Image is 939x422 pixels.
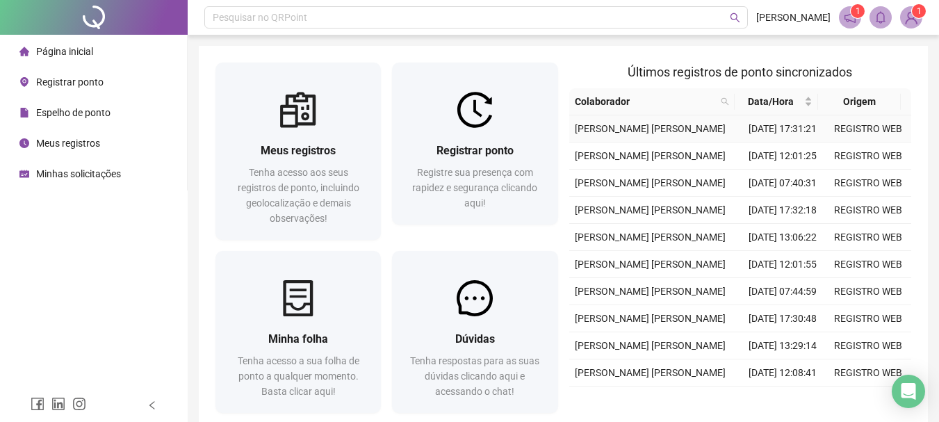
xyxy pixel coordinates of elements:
span: schedule [19,169,29,179]
span: [PERSON_NAME] [PERSON_NAME] [575,177,726,188]
th: Origem [818,88,901,115]
td: REGISTRO WEB [826,305,911,332]
td: REGISTRO WEB [826,387,911,414]
td: REGISTRO WEB [826,359,911,387]
a: Meus registrosTenha acesso aos seus registros de ponto, incluindo geolocalização e demais observa... [215,63,381,240]
span: [PERSON_NAME] [756,10,831,25]
span: home [19,47,29,56]
span: facebook [31,397,44,411]
span: [PERSON_NAME] [PERSON_NAME] [575,204,726,216]
span: Registrar ponto [36,76,104,88]
td: [DATE] 07:44:59 [740,278,826,305]
td: [DATE] 13:06:22 [740,224,826,251]
span: Página inicial [36,46,93,57]
span: Espelho de ponto [36,107,111,118]
span: Minhas solicitações [36,168,121,179]
td: REGISTRO WEB [826,332,911,359]
span: bell [874,11,887,24]
td: REGISTRO WEB [826,143,911,170]
span: environment [19,77,29,87]
span: notification [844,11,856,24]
td: REGISTRO WEB [826,115,911,143]
span: [PERSON_NAME] [PERSON_NAME] [575,232,726,243]
span: Meus registros [261,144,336,157]
td: [DATE] 12:01:55 [740,251,826,278]
img: 86159 [901,7,922,28]
span: [PERSON_NAME] [PERSON_NAME] [575,313,726,324]
span: search [721,97,729,106]
span: Tenha acesso a sua folha de ponto a qualquer momento. Basta clicar aqui! [238,355,359,397]
span: linkedin [51,397,65,411]
div: Open Intercom Messenger [892,375,925,408]
td: REGISTRO WEB [826,170,911,197]
a: DúvidasTenha respostas para as suas dúvidas clicando aqui e acessando o chat! [392,251,557,413]
td: REGISTRO WEB [826,278,911,305]
span: Últimos registros de ponto sincronizados [628,65,852,79]
span: clock-circle [19,138,29,148]
td: [DATE] 07:40:31 [740,170,826,197]
span: file [19,108,29,117]
span: [PERSON_NAME] [PERSON_NAME] [575,340,726,351]
span: Colaborador [575,94,716,109]
span: Meus registros [36,138,100,149]
th: Data/Hora [735,88,817,115]
td: [DATE] 12:01:25 [740,143,826,170]
span: [PERSON_NAME] [PERSON_NAME] [575,286,726,297]
span: [PERSON_NAME] [PERSON_NAME] [575,367,726,378]
span: [PERSON_NAME] [PERSON_NAME] [575,150,726,161]
span: Tenha respostas para as suas dúvidas clicando aqui e acessando o chat! [410,355,539,397]
span: 1 [917,6,922,16]
a: Registrar pontoRegistre sua presença com rapidez e segurança clicando aqui! [392,63,557,225]
td: [DATE] 12:08:41 [740,359,826,387]
td: [DATE] 17:30:48 [740,305,826,332]
span: search [730,13,740,23]
span: left [147,400,157,410]
span: 1 [856,6,860,16]
td: [DATE] 13:29:14 [740,332,826,359]
td: REGISTRO WEB [826,251,911,278]
span: Registre sua presença com rapidez e segurança clicando aqui! [412,167,537,209]
td: REGISTRO WEB [826,224,911,251]
span: Registrar ponto [436,144,514,157]
span: instagram [72,397,86,411]
a: Minha folhaTenha acesso a sua folha de ponto a qualquer momento. Basta clicar aqui! [215,251,381,413]
td: [DATE] 17:32:18 [740,197,826,224]
span: [PERSON_NAME] [PERSON_NAME] [575,123,726,134]
td: [DATE] 08:00:45 [740,387,826,414]
td: [DATE] 17:31:21 [740,115,826,143]
span: Tenha acesso aos seus registros de ponto, incluindo geolocalização e demais observações! [238,167,359,224]
sup: 1 [851,4,865,18]
span: Dúvidas [455,332,495,346]
span: [PERSON_NAME] [PERSON_NAME] [575,259,726,270]
span: Data/Hora [740,94,801,109]
td: REGISTRO WEB [826,197,911,224]
span: search [718,91,732,112]
sup: Atualize o seu contato no menu Meus Dados [912,4,926,18]
span: Minha folha [268,332,328,346]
